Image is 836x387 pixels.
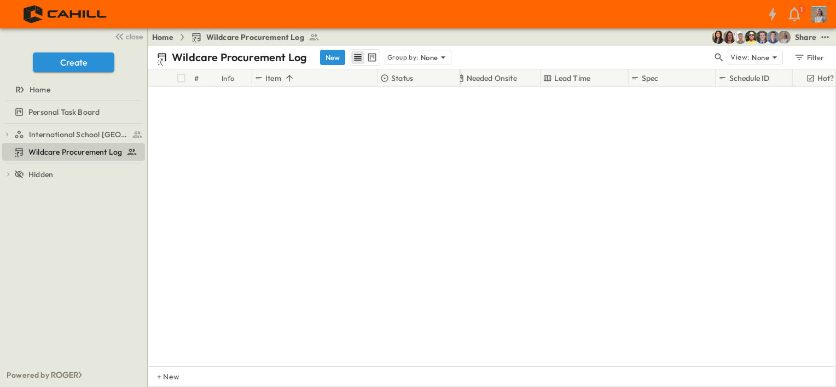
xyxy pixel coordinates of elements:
[265,73,281,84] p: Item
[730,51,750,63] p: View:
[818,31,832,44] button: test
[2,126,145,143] div: International School San Franciscotest
[157,371,164,382] p: + New
[194,63,199,93] div: #
[126,31,143,42] span: close
[734,31,747,44] img: Hunter Mahan (hmahan@cahill-sf.com)
[2,144,143,160] a: Wildcare Procurement Log
[192,69,219,87] div: #
[795,32,816,43] div: Share
[391,73,413,84] p: Status
[811,6,827,22] img: Profile Picture
[2,82,143,97] a: Home
[110,28,145,44] button: close
[33,52,114,72] button: Create
[756,31,769,44] img: Jared Salin (jsalin@cahill-sf.com)
[777,31,791,44] img: Gondica Strykers (gstrykers@cahill-sf.com)
[152,32,173,43] a: Home
[2,143,145,161] div: Wildcare Procurement Logtest
[283,72,295,84] button: Sort
[28,169,53,180] span: Hidden
[219,69,252,87] div: Info
[817,73,834,84] p: Hot?
[2,104,143,120] a: Personal Task Board
[712,31,725,44] img: Kim Bowen (kbowen@cahill-sf.com)
[152,32,326,43] nav: breadcrumbs
[222,63,235,93] div: Info
[800,5,803,14] p: 1
[351,51,364,64] button: row view
[723,31,736,44] img: Kirsten Gregory (kgregory@cahill-sf.com)
[767,31,780,44] img: Will Nethercutt (wnethercutt@cahill-sf.com)
[387,52,419,63] p: Group by:
[421,52,438,63] p: None
[28,146,122,157] span: Wildcare Procurement Log
[29,129,129,140] span: International School San Francisco
[191,32,320,43] a: Wildcare Procurement Log
[642,73,659,84] p: Spec
[789,50,827,65] button: Filter
[206,32,304,43] span: Wildcare Procurement Log
[365,51,379,64] button: kanban view
[13,3,119,26] img: 4f72bfc4efa7236828875bac24094a5ddb05241e32d018417354e964050affa1.png
[320,50,345,65] button: New
[30,84,50,95] span: Home
[14,127,143,142] a: International School San Francisco
[745,31,758,44] img: Kevin Lewis (klewis@cahill-sf.com)
[554,73,591,84] p: Lead Time
[752,52,769,63] p: None
[793,51,825,63] div: Filter
[467,73,517,84] p: Needed Onsite
[350,49,380,66] div: table view
[729,73,770,84] p: Schedule ID
[2,103,145,121] div: Personal Task Boardtest
[28,107,100,118] span: Personal Task Board
[172,50,307,65] p: Wildcare Procurement Log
